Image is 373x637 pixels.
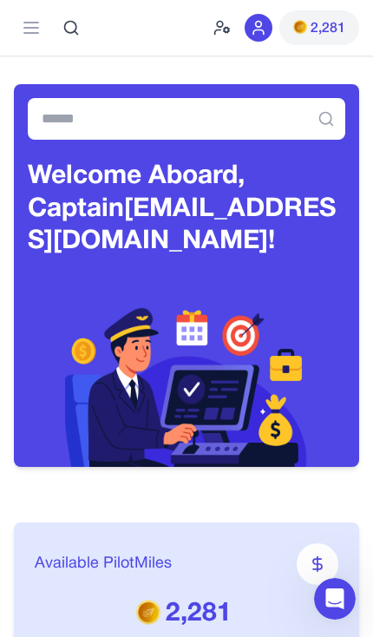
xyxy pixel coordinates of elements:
img: PMs [293,20,307,34]
span: 2,281 [311,18,345,39]
img: Header decoration [14,293,359,467]
h3: Welcome Aboard, Captain [EMAIL_ADDRESS][DOMAIN_NAME]! [28,161,345,259]
p: 2,281 [35,599,338,630]
img: PMs [136,599,160,623]
button: PMs2,281 [279,10,359,45]
iframe: Intercom live chat [314,578,356,620]
span: Available PilotMiles [35,552,172,576]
